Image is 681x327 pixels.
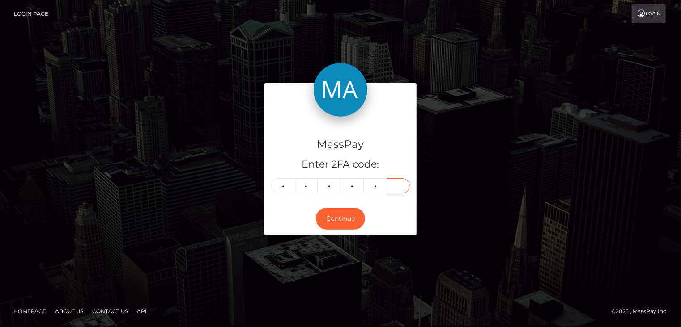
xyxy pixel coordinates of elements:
div: © 2025 , MassPay Inc. [611,306,674,316]
a: Contact Us [89,304,132,318]
button: Continue [316,208,365,230]
h5: Enter 2FA code: [271,158,410,172]
img: MassPay [314,63,367,117]
a: Login [632,4,666,23]
a: Login Page [14,4,48,23]
h4: MassPay [271,137,410,152]
a: About Us [51,304,87,318]
a: Homepage [10,304,50,318]
a: API [133,304,150,318]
